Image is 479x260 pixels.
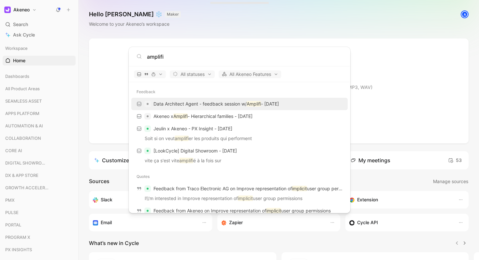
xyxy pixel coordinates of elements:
p: Akeneo x - Hierarchical families - [DATE] [153,112,253,120]
p: Feedback from Traco Electronic AG on Improve representation of user group permissions [153,185,342,193]
mark: amplifi [179,158,193,163]
button: All statuses [170,70,215,78]
a: Data Architect Agent - feedback session w/Amplifi- [DATE] [131,98,348,110]
div: Feedback [129,86,350,98]
p: Soit si on veut er les produits qui performent [133,135,346,144]
a: Feedback from Traco Electronic AG on Improve representation ofimplicituser group permissionsI\\'m... [131,182,348,205]
a: Akeneo xAmplifi- Hierarchical families - [DATE] [131,110,348,123]
input: Type a command or search anything [147,53,342,61]
mark: implicit [292,186,307,191]
mark: amplifi [175,136,189,141]
p: Feedback from Akeneo on Improve representation of user group permissions [153,207,331,215]
p: vite ça s'est vite é à la fois sur [133,157,346,166]
mark: implicit [266,208,281,213]
p: Data Architect Agent - feedback session w/ - [DATE] [153,100,279,108]
a: [LookCycle] Digital Showroom - [DATE]vite ça s'est viteamplifié à la fois sur [131,145,348,167]
span: All statuses [173,70,212,78]
span: All Akeneo Features [222,70,278,78]
span: Jeulin x Akeneo - PX Insight - [DATE] [153,126,232,131]
span: [LookCycle] Digital Showroom - [DATE] [153,148,237,153]
p: I\\'m interested in Improve representation of user group permissions [133,195,346,204]
a: Feedback from Akeneo on Improve representation ofimplicituser group permissionsImprove representa... [131,205,348,227]
a: Jeulin x Akeneo - PX Insight - [DATE]Soit si on veutamplifier les produits qui performent [131,123,348,145]
div: Quotes [129,171,350,182]
button: All Akeneo Features [219,70,281,78]
mark: implicit [238,195,253,201]
mark: Amplifi [173,113,188,119]
mark: Amplifi [247,101,261,107]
